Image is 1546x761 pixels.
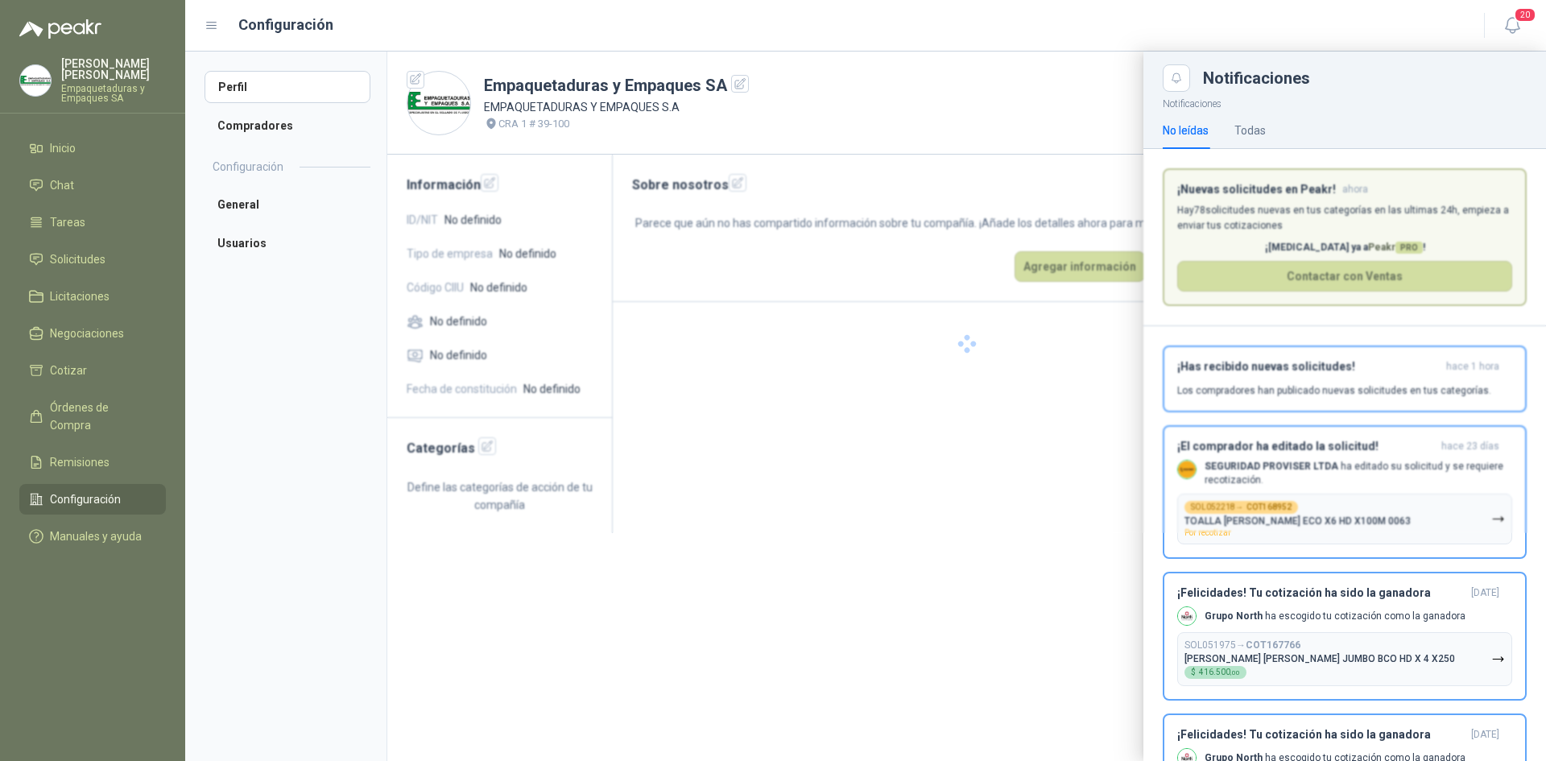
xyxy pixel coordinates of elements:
button: SOL051975→COT167766[PERSON_NAME] [PERSON_NAME] JUMBO BCO HD X 4 X250$416.500,00 [1177,632,1512,686]
h3: ¡Felicidades! Tu cotización ha sido la ganadora [1177,586,1465,600]
span: Inicio [50,139,76,157]
button: 20 [1498,11,1527,40]
span: Configuración [50,490,121,508]
span: [DATE] [1471,728,1499,742]
a: Remisiones [19,447,166,478]
span: Licitaciones [50,287,110,305]
h3: ¡Felicidades! Tu cotización ha sido la ganadora [1177,728,1465,742]
p: SOL051975 → [1184,639,1300,651]
a: Negociaciones [19,318,166,349]
span: Remisiones [50,453,110,471]
span: Cotizar [50,362,87,379]
div: $ [1184,666,1246,679]
span: 416.500 [1199,668,1240,676]
span: Órdenes de Compra [50,399,151,434]
a: Cotizar [19,355,166,386]
span: 20 [1514,7,1536,23]
div: Notificaciones [1203,70,1527,86]
p: [PERSON_NAME] [PERSON_NAME] JUMBO BCO HD X 4 X250 [1184,653,1455,664]
div: No leídas [1163,122,1209,139]
img: Logo peakr [19,19,101,39]
span: [DATE] [1471,586,1499,600]
b: COT167766 [1246,639,1300,651]
img: Company Logo [1178,607,1196,625]
a: Chat [19,170,166,201]
button: ¡Felicidades! Tu cotización ha sido la ganadora[DATE] Company LogoGrupo North ha escogido tu coti... [1163,572,1527,701]
b: Grupo North [1205,610,1263,622]
img: Company Logo [20,65,51,96]
a: Tareas [19,207,166,238]
a: Solicitudes [19,244,166,275]
a: Órdenes de Compra [19,392,166,440]
span: ,00 [1230,669,1240,676]
p: [PERSON_NAME] [PERSON_NAME] [61,58,166,81]
p: Notificaciones [1143,92,1546,112]
a: Configuración [19,484,166,515]
span: Manuales y ayuda [50,527,142,545]
span: Chat [50,176,74,194]
h1: Configuración [238,14,333,36]
a: Licitaciones [19,281,166,312]
p: Empaquetaduras y Empaques SA [61,84,166,103]
p: ha escogido tu cotización como la ganadora [1205,610,1465,623]
div: Todas [1234,122,1266,139]
span: Negociaciones [50,325,124,342]
button: Close [1163,64,1190,92]
span: Solicitudes [50,250,105,268]
a: Inicio [19,133,166,163]
a: Manuales y ayuda [19,521,166,552]
span: Tareas [50,213,85,231]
